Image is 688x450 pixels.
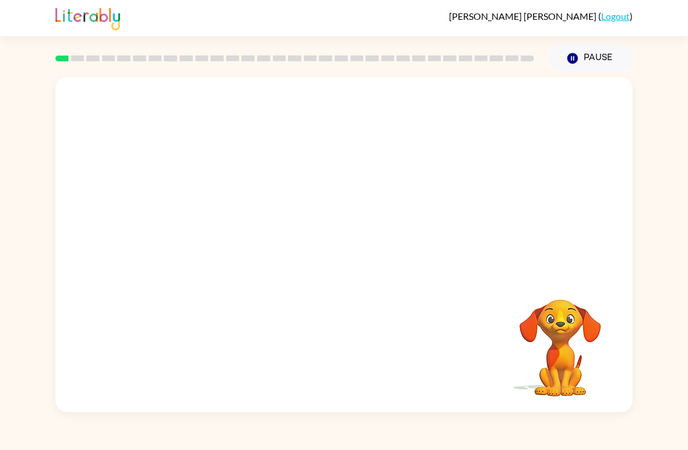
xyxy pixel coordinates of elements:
div: ( ) [449,11,633,22]
img: Literably [55,5,120,30]
span: [PERSON_NAME] [PERSON_NAME] [449,11,598,22]
button: Pause [548,45,633,72]
video: Your browser must support playing .mp4 files to use Literably. Please try using another browser. [502,281,619,398]
a: Logout [601,11,630,22]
